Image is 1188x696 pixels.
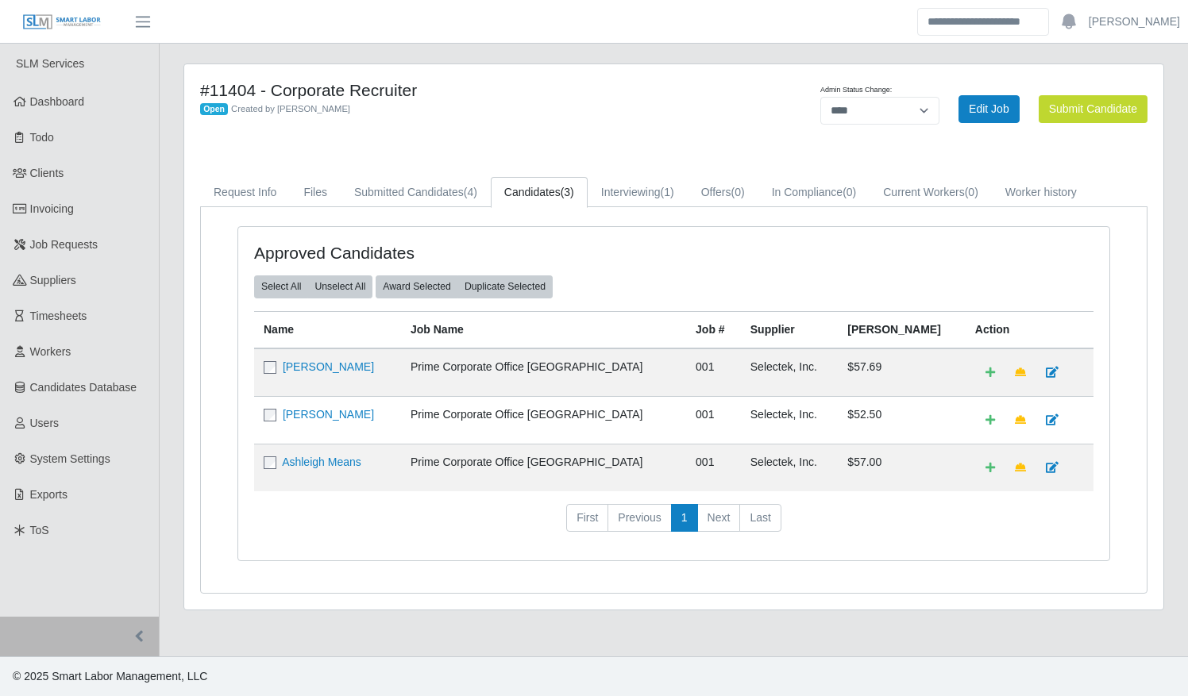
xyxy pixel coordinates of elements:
img: SLM Logo [22,13,102,31]
span: Dashboard [30,95,85,108]
th: Supplier [741,311,839,348]
a: Add Default Cost Code [975,454,1005,482]
h4: #11404 - Corporate Recruiter [200,80,742,100]
span: © 2025 Smart Labor Management, LLC [13,670,207,683]
span: System Settings [30,452,110,465]
a: Current Workers [870,177,992,208]
a: Add Default Cost Code [975,359,1005,386]
a: Ashleigh Means [282,456,361,468]
div: bulk actions [376,275,553,298]
a: Request Info [200,177,290,208]
a: Add Default Cost Code [975,406,1005,434]
span: Clients [30,167,64,179]
a: Offers [688,177,758,208]
a: Worker history [992,177,1090,208]
span: Suppliers [30,274,76,286]
a: Edit Job [958,95,1020,123]
span: Users [30,417,60,429]
input: Search [917,8,1049,36]
td: Prime Corporate Office [GEOGRAPHIC_DATA] [401,444,686,491]
button: Award Selected [376,275,458,298]
div: bulk actions [254,275,372,298]
a: 1 [671,504,698,533]
span: Job Requests [30,238,98,251]
span: SLM Services [16,57,84,70]
button: Unselect All [307,275,372,298]
a: [PERSON_NAME] [283,360,374,373]
button: Duplicate Selected [457,275,553,298]
td: $52.50 [838,396,966,444]
a: [PERSON_NAME] [1089,13,1180,30]
span: (3) [561,186,574,198]
td: 001 [686,444,741,491]
h4: Approved Candidates [254,243,590,263]
th: Action [966,311,1093,348]
span: (1) [661,186,674,198]
a: Candidates [491,177,588,208]
a: Interviewing [588,177,688,208]
span: (4) [464,186,477,198]
span: Todo [30,131,54,144]
td: Prime Corporate Office [GEOGRAPHIC_DATA] [401,348,686,397]
button: Select All [254,275,308,298]
a: [PERSON_NAME] [283,408,374,421]
td: Prime Corporate Office [GEOGRAPHIC_DATA] [401,396,686,444]
a: Make Team Lead [1005,406,1036,434]
td: Selectek, Inc. [741,444,839,491]
span: (0) [965,186,978,198]
span: Candidates Database [30,381,137,394]
span: (0) [731,186,745,198]
button: Submit Candidate [1039,95,1147,123]
span: Exports [30,488,67,501]
label: Admin Status Change: [820,85,892,96]
span: (0) [843,186,856,198]
a: Make Team Lead [1005,359,1036,386]
a: Files [290,177,341,208]
td: $57.69 [838,348,966,397]
span: Open [200,103,228,116]
a: Make Team Lead [1005,454,1036,482]
td: $57.00 [838,444,966,491]
span: ToS [30,524,49,536]
nav: pagination [254,504,1093,545]
a: In Compliance [758,177,870,208]
td: Selectek, Inc. [741,396,839,444]
a: Submitted Candidates [341,177,491,208]
th: Name [254,311,401,348]
td: Selectek, Inc. [741,348,839,397]
th: [PERSON_NAME] [838,311,966,348]
th: Job # [686,311,741,348]
span: Timesheets [30,310,87,322]
span: Created by [PERSON_NAME] [231,104,350,113]
th: Job Name [401,311,686,348]
span: Workers [30,345,71,358]
span: Invoicing [30,202,74,215]
td: 001 [686,348,741,397]
td: 001 [686,396,741,444]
